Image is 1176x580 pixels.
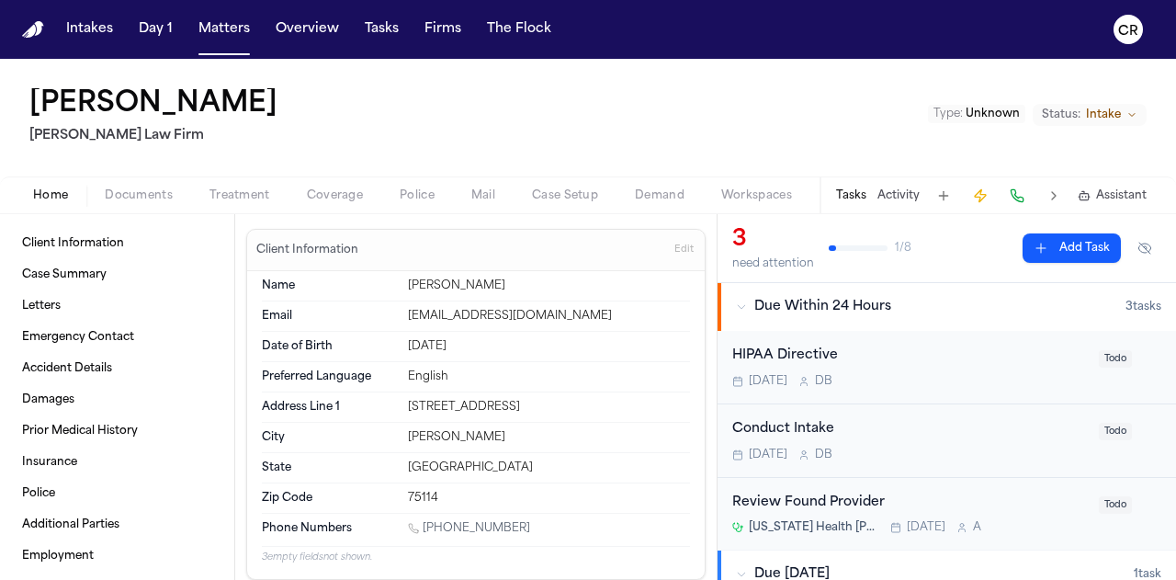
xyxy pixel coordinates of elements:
[732,225,814,255] div: 3
[15,354,220,383] a: Accident Details
[400,188,435,203] span: Police
[262,430,397,445] dt: City
[408,430,690,445] div: [PERSON_NAME]
[1099,350,1132,368] span: Todo
[15,448,220,477] a: Insurance
[732,346,1088,367] div: HIPAA Directive
[22,455,77,470] span: Insurance
[480,13,559,46] button: The Flock
[262,370,397,384] dt: Preferred Language
[408,491,690,506] div: 75114
[1118,25,1138,38] text: CR
[532,188,598,203] span: Case Setup
[22,267,107,282] span: Case Summary
[262,309,397,324] dt: Email
[15,291,220,321] a: Letters
[635,188,684,203] span: Demand
[1023,233,1121,263] button: Add Task
[15,479,220,508] a: Police
[15,416,220,446] a: Prior Medical History
[815,374,832,389] span: D B
[22,517,119,532] span: Additional Parties
[732,419,1088,440] div: Conduct Intake
[262,521,352,536] span: Phone Numbers
[131,13,180,46] button: Day 1
[749,448,787,462] span: [DATE]
[754,298,891,316] span: Due Within 24 Hours
[815,448,832,462] span: D B
[307,188,363,203] span: Coverage
[966,108,1020,119] span: Unknown
[408,461,690,475] div: [GEOGRAPHIC_DATA]
[105,188,173,203] span: Documents
[33,188,68,203] span: Home
[749,374,787,389] span: [DATE]
[262,400,397,415] dt: Address Line 1
[417,13,469,46] button: Firms
[22,486,55,501] span: Police
[1033,104,1147,126] button: Change status from Intake
[22,236,124,251] span: Client Information
[22,361,112,376] span: Accident Details
[732,493,1088,514] div: Review Found Provider
[22,330,134,345] span: Emergency Contact
[732,256,814,271] div: need attention
[15,260,220,290] a: Case Summary
[29,125,285,147] h2: [PERSON_NAME] Law Firm
[1004,183,1030,209] button: Make a Call
[262,551,690,564] p: 3 empty fields not shown.
[718,331,1176,404] div: Open task: HIPAA Directive
[895,241,911,256] span: 1 / 8
[262,279,397,293] dt: Name
[357,13,406,46] button: Tasks
[408,279,690,293] div: [PERSON_NAME]
[15,385,220,415] a: Damages
[408,400,690,415] div: [STREET_ADDRESS]
[877,188,920,203] button: Activity
[749,520,879,535] span: [US_STATE] Health [PERSON_NAME][GEOGRAPHIC_DATA] [GEOGRAPHIC_DATA]
[262,461,397,475] dt: State
[928,105,1025,123] button: Edit Type: Unknown
[22,299,61,313] span: Letters
[15,323,220,352] a: Emergency Contact
[22,21,44,39] img: Finch Logo
[1125,300,1161,314] span: 3 task s
[15,541,220,571] a: Employment
[262,339,397,354] dt: Date of Birth
[408,339,690,354] div: [DATE]
[29,88,277,121] h1: [PERSON_NAME]
[718,283,1176,331] button: Due Within 24 Hours3tasks
[209,188,270,203] span: Treatment
[408,370,690,384] div: English
[22,21,44,39] a: Home
[1042,108,1080,122] span: Status:
[1096,188,1147,203] span: Assistant
[1099,496,1132,514] span: Todo
[22,392,74,407] span: Damages
[408,309,690,324] div: [EMAIL_ADDRESS][DOMAIN_NAME]
[15,510,220,540] a: Additional Parties
[933,108,963,119] span: Type :
[59,13,120,46] button: Intakes
[262,491,397,506] dt: Zip Code
[268,13,346,46] button: Overview
[674,244,694,256] span: Edit
[471,188,495,203] span: Mail
[967,183,993,209] button: Create Immediate Task
[22,424,138,438] span: Prior Medical History
[718,478,1176,551] div: Open task: Review Found Provider
[191,13,257,46] button: Matters
[721,188,792,203] span: Workspaces
[907,520,945,535] span: [DATE]
[931,183,956,209] button: Add Task
[253,243,362,257] h3: Client Information
[1128,233,1161,263] button: Hide completed tasks (⌘⇧H)
[669,235,699,265] button: Edit
[1099,423,1132,440] span: Todo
